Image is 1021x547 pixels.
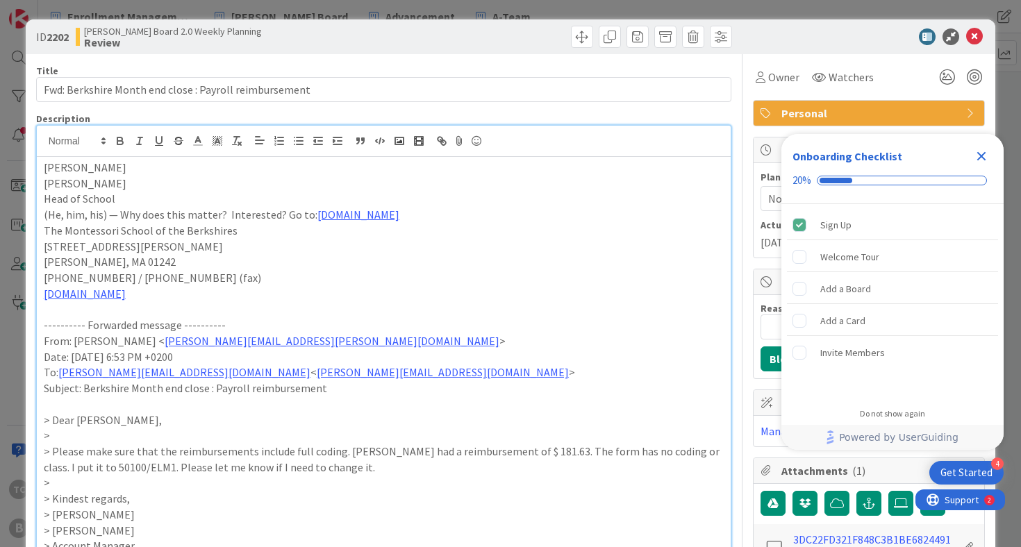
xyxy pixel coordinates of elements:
[820,344,885,361] div: Invite Members
[44,317,724,333] p: ---------- Forwarded message ----------
[84,37,262,48] b: Review
[47,30,69,44] b: 2202
[940,466,993,480] div: Get Started
[761,170,977,185] span: Planned Dates
[44,287,126,301] a: [DOMAIN_NAME]
[36,112,90,125] span: Description
[44,444,724,475] p: > Please make sure that the reimbursements include full coding. [PERSON_NAME] had a reimbursement...
[761,302,795,314] label: Reason
[44,428,724,444] p: >
[788,425,997,450] a: Powered by UserGuiding
[44,254,724,270] p: [PERSON_NAME], MA 01242
[36,28,69,45] span: ID
[44,523,724,539] p: > [PERSON_NAME]
[317,208,399,221] a: [DOMAIN_NAME]
[792,174,993,187] div: Checklist progress: 20%
[792,148,902,165] div: Onboarding Checklist
[44,160,724,176] p: [PERSON_NAME]
[72,6,76,17] div: 2
[44,380,724,396] p: Subject: Berkshire Month end close : Payroll reimbursement
[44,223,724,239] p: The Montessori School of the Berkshires
[44,270,724,286] p: [PHONE_NUMBER] / [PHONE_NUMBER] (fax)
[839,429,958,446] span: Powered by UserGuiding
[44,364,724,380] p: To: < >
[44,207,724,223] p: (He, him, his) — Why does this matter? Interested? Go to:
[44,239,724,255] p: [STREET_ADDRESS][PERSON_NAME]
[44,491,724,507] p: > Kindest regards,
[84,26,262,37] span: [PERSON_NAME] Board 2.0 Weekly Planning
[792,174,811,187] div: 20%
[44,412,724,428] p: > Dear [PERSON_NAME],
[165,334,499,348] a: [PERSON_NAME][EMAIL_ADDRESS][PERSON_NAME][DOMAIN_NAME]
[44,176,724,192] p: [PERSON_NAME]
[787,337,998,368] div: Invite Members is incomplete.
[44,333,724,349] p: From: [PERSON_NAME] < >
[761,346,808,371] button: Block
[820,280,871,297] div: Add a Board
[29,2,63,19] span: Support
[929,461,1004,485] div: Open Get Started checklist, remaining modules: 4
[787,242,998,272] div: Welcome Tour is incomplete.
[820,312,865,329] div: Add a Card
[44,191,724,207] p: Head of School
[781,105,959,121] span: Personal
[761,218,977,233] span: Actual Dates
[317,365,569,379] a: [PERSON_NAME][EMAIL_ADDRESS][DOMAIN_NAME]
[787,273,998,304] div: Add a Board is incomplete.
[970,145,993,167] div: Close Checklist
[860,408,925,419] div: Do not show again
[58,365,310,379] a: [PERSON_NAME][EMAIL_ADDRESS][DOMAIN_NAME]
[781,204,1004,399] div: Checklist items
[781,134,1004,450] div: Checklist Container
[761,234,794,251] span: [DATE]
[820,217,852,233] div: Sign Up
[768,190,805,207] span: Not Set
[44,507,724,523] p: > [PERSON_NAME]
[36,77,732,102] input: type card name here...
[44,349,724,365] p: Date: [DATE] 6:53 PM +0200
[787,305,998,336] div: Add a Card is incomplete.
[991,457,1004,470] div: 4
[768,69,799,85] span: Owner
[781,462,959,479] span: Attachments
[820,249,879,265] div: Welcome Tour
[829,69,874,85] span: Watchers
[36,65,58,77] label: Title
[781,425,1004,450] div: Footer
[761,424,868,438] a: Manage Custom Fields
[44,475,724,491] p: >
[787,210,998,240] div: Sign Up is complete.
[852,464,865,478] span: ( 1 )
